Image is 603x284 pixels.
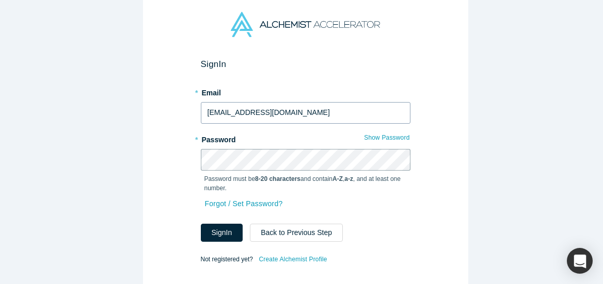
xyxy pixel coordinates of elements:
[344,175,353,182] strong: a-z
[250,224,343,242] button: Back to Previous Step
[201,224,243,242] button: SignIn
[231,12,379,37] img: Alchemist Accelerator Logo
[201,59,410,70] h2: Sign In
[204,174,407,193] p: Password must be and contain , , and at least one number.
[204,195,283,213] a: Forgot / Set Password?
[363,131,410,144] button: Show Password
[201,131,410,145] label: Password
[332,175,343,182] strong: A-Z
[201,255,253,262] span: Not registered yet?
[255,175,300,182] strong: 8-20 characters
[201,84,410,98] label: Email
[258,253,327,266] a: Create Alchemist Profile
